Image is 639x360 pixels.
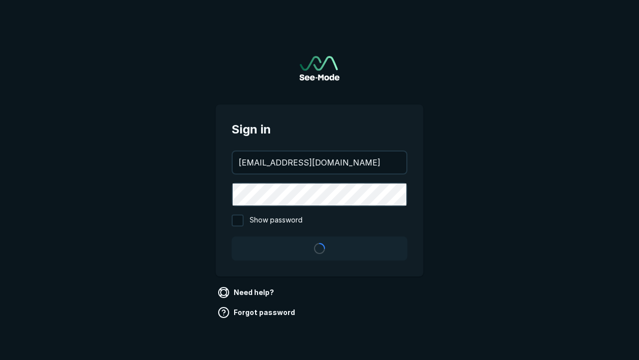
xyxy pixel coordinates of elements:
input: your@email.com [233,151,406,173]
span: Sign in [232,120,407,138]
span: Show password [250,214,303,226]
a: Forgot password [216,304,299,320]
a: Need help? [216,284,278,300]
img: See-Mode Logo [300,56,339,80]
a: Go to sign in [300,56,339,80]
